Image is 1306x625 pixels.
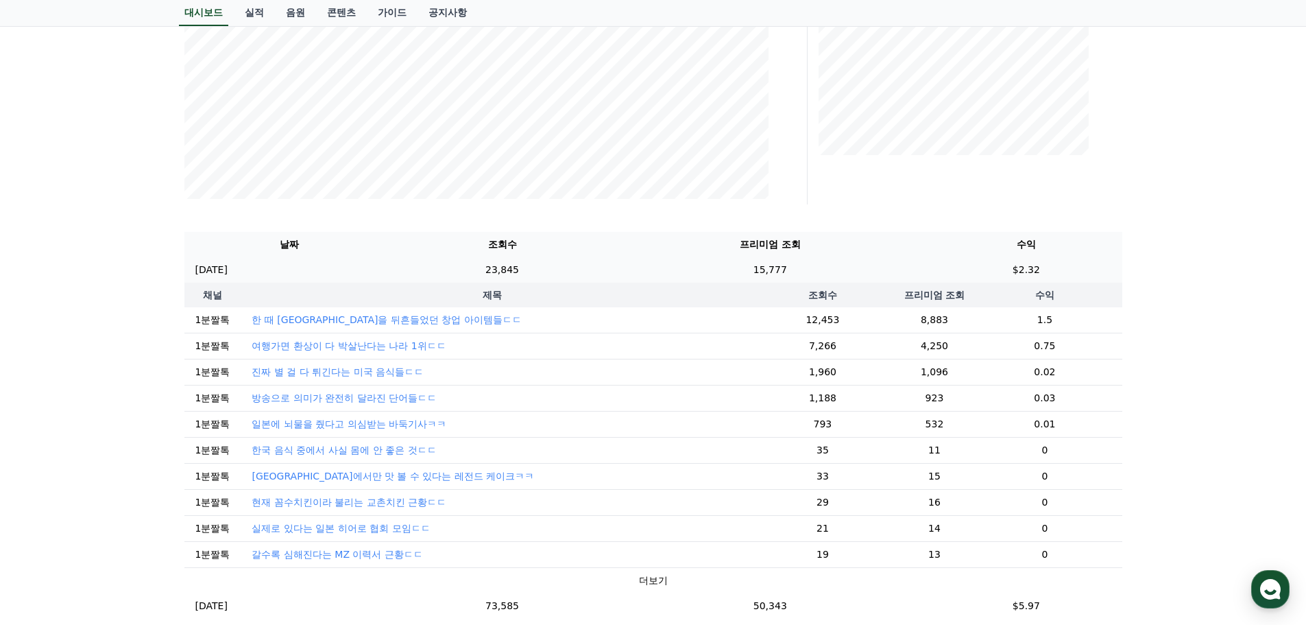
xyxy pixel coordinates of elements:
td: 1분짤톡 [184,333,241,359]
td: 1분짤톡 [184,515,241,541]
a: 홈 [4,435,90,469]
td: 15,777 [609,257,930,283]
th: 날짜 [184,232,395,257]
a: 설정 [177,435,263,469]
th: 수익 [967,283,1122,307]
td: 1,960 [744,359,901,385]
td: 1.5 [967,307,1122,333]
td: 0 [967,541,1122,567]
td: 0.75 [967,333,1122,359]
button: 한 때 [GEOGRAPHIC_DATA]을 뒤흔들었던 창업 아이템들ㄷㄷ [252,313,521,327]
td: $5.97 [930,593,1122,619]
th: 프리미엄 조회 [902,283,968,307]
td: 923 [902,385,968,411]
td: 1,188 [744,385,901,411]
td: 29 [744,489,901,515]
span: 홈 [43,456,51,467]
td: 1분짤톡 [184,359,241,385]
td: 19 [744,541,901,567]
td: 1분짤톡 [184,463,241,489]
th: 수익 [930,232,1122,257]
th: 채널 [184,283,241,307]
button: 갈수록 심해진다는 MZ 이력서 근황ㄷㄷ [252,547,422,561]
td: 11 [902,437,968,463]
td: 21 [744,515,901,541]
td: 33 [744,463,901,489]
td: 0 [967,437,1122,463]
p: [DATE] [195,263,228,277]
td: 532 [902,411,968,437]
th: 제목 [241,283,744,307]
td: 12,453 [744,307,901,333]
button: 방송으로 의미가 완전히 달라진 단어들ㄷㄷ [252,391,437,405]
button: 더보기 [639,574,668,588]
th: 조회수 [395,232,610,257]
td: 50,343 [609,593,930,619]
td: 1분짤톡 [184,489,241,515]
td: 7,266 [744,333,901,359]
button: [GEOGRAPHIC_DATA]에서만 맛 볼 수 있다는 레전드 케이크ㅋㅋ [252,469,534,483]
td: 0 [967,463,1122,489]
th: 프리미엄 조회 [609,232,930,257]
td: 23,845 [395,257,610,283]
button: 실제로 있다는 일본 히어로 협회 모임ㄷㄷ [252,521,430,535]
span: 대화 [125,456,142,467]
td: 16 [902,489,968,515]
th: 조회수 [744,283,901,307]
p: [DATE] [195,599,228,613]
button: 현재 꼼수치킨이라 불리는 교촌치킨 근황ㄷㄷ [252,495,446,509]
td: 1분짤톡 [184,307,241,333]
td: 0.02 [967,359,1122,385]
td: 0.03 [967,385,1122,411]
td: 0 [967,489,1122,515]
td: 1분짤톡 [184,411,241,437]
td: 793 [744,411,901,437]
td: 14 [902,515,968,541]
button: 여행가면 환상이 다 박살난다는 나라 1위ㄷㄷ [252,339,446,353]
span: 설정 [212,456,228,467]
td: 8,883 [902,307,968,333]
td: 1,096 [902,359,968,385]
td: 35 [744,437,901,463]
td: $2.32 [930,257,1122,283]
td: 0 [967,515,1122,541]
td: 0.01 [967,411,1122,437]
button: 일본에 뇌물을 줬다고 의심받는 바둑기사ㅋㅋ [252,417,446,431]
td: 1분짤톡 [184,437,241,463]
td: 73,585 [395,593,610,619]
td: 1분짤톡 [184,541,241,567]
button: 진짜 별 걸 다 튀긴다는 미국 음식들ㄷㄷ [252,365,424,379]
td: 1분짤톡 [184,385,241,411]
a: 대화 [90,435,177,469]
td: 15 [902,463,968,489]
button: 한국 음식 중에서 사실 몸에 안 좋은 것ㄷㄷ [252,443,436,457]
td: 4,250 [902,333,968,359]
td: 13 [902,541,968,567]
